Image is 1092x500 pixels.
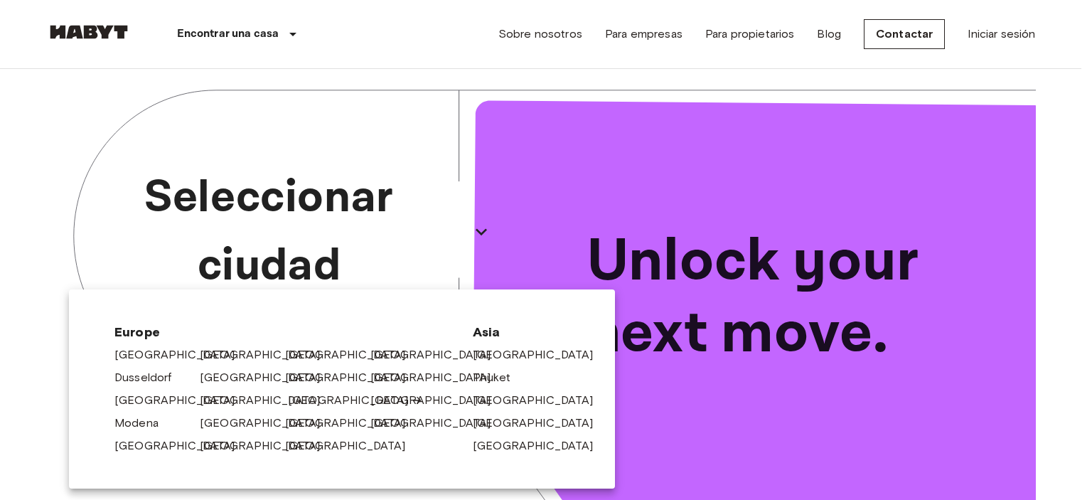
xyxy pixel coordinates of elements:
[285,346,420,363] a: [GEOGRAPHIC_DATA]
[114,392,250,409] a: [GEOGRAPHIC_DATA]
[114,415,173,432] a: Modena
[473,369,525,386] a: Phuket
[473,437,608,454] a: [GEOGRAPHIC_DATA]
[370,392,505,409] a: [GEOGRAPHIC_DATA]
[200,437,335,454] a: [GEOGRAPHIC_DATA]
[200,369,335,386] a: [GEOGRAPHIC_DATA]
[114,346,250,363] a: [GEOGRAPHIC_DATA]
[370,346,505,363] a: [GEOGRAPHIC_DATA]
[285,415,420,432] a: [GEOGRAPHIC_DATA]
[200,346,335,363] a: [GEOGRAPHIC_DATA]
[473,324,569,341] span: Asia
[200,415,335,432] a: [GEOGRAPHIC_DATA]
[114,324,450,341] span: Europe
[473,415,608,432] a: [GEOGRAPHIC_DATA]
[285,369,420,386] a: [GEOGRAPHIC_DATA]
[473,392,608,409] a: [GEOGRAPHIC_DATA]
[200,392,335,409] a: [GEOGRAPHIC_DATA]
[114,369,186,386] a: Dusseldorf
[370,415,505,432] a: [GEOGRAPHIC_DATA]
[114,437,250,454] a: [GEOGRAPHIC_DATA]
[288,392,423,409] a: [GEOGRAPHIC_DATA]
[370,369,505,386] a: [GEOGRAPHIC_DATA]
[285,437,420,454] a: [GEOGRAPHIC_DATA]
[473,346,608,363] a: [GEOGRAPHIC_DATA]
